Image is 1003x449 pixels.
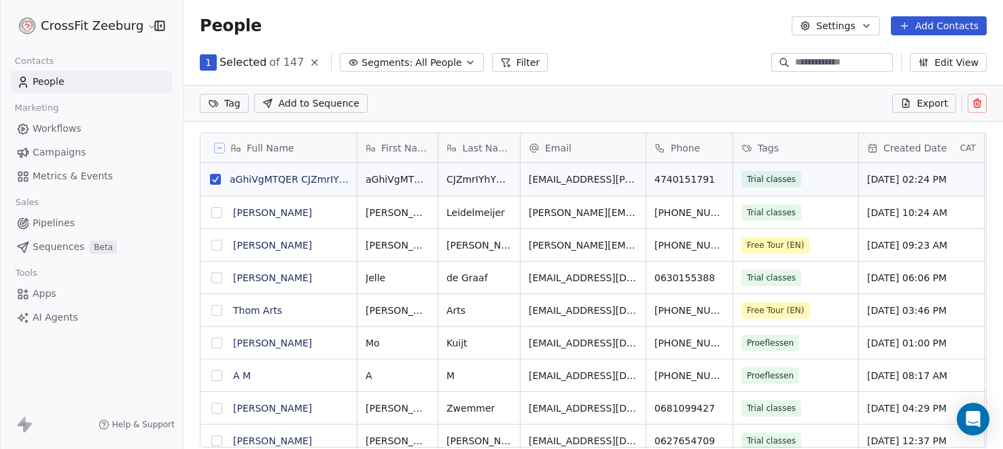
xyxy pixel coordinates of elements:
span: [DATE] 12:37 PM [867,434,976,448]
button: Add Contacts [891,16,987,35]
a: [PERSON_NAME] [233,272,312,283]
span: [EMAIL_ADDRESS][DOMAIN_NAME] [529,304,637,317]
span: Workflows [33,122,82,136]
a: People [11,71,172,93]
span: [EMAIL_ADDRESS][DOMAIN_NAME] [529,434,637,448]
span: [DATE] 09:23 AM [867,238,976,252]
div: Phone [646,133,733,162]
span: CAT [960,143,976,154]
span: Pipelines [33,216,75,230]
span: Contacts [9,51,60,71]
div: Created DateCAT [859,133,984,162]
button: Add to Sequence [254,94,368,113]
span: [PHONE_NUMBER] [654,369,724,382]
span: Kuijt [446,336,512,350]
a: [PERSON_NAME] [233,403,312,414]
span: Tags [758,141,779,155]
span: [EMAIL_ADDRESS][DOMAIN_NAME] [529,271,637,285]
span: [DATE] 10:24 AM [867,206,976,219]
span: Zwemmer [446,401,512,415]
span: People [33,75,65,89]
span: Email [545,141,571,155]
div: First Name [357,133,438,162]
span: aGhiVgMTQER [366,173,429,186]
a: Thom Arts [233,305,282,316]
span: CJZmrIYhYBDTW [446,173,512,186]
span: Arts [446,304,512,317]
span: [PHONE_NUMBER] [654,304,724,317]
span: [EMAIL_ADDRESS][DOMAIN_NAME] [529,369,637,382]
img: logo%20website.jpg [19,18,35,34]
span: [PERSON_NAME][EMAIL_ADDRESS][PERSON_NAME][DOMAIN_NAME] [529,238,637,252]
span: de Graaf [446,271,512,285]
span: [PHONE_NUMBER] [654,336,724,350]
span: Metrics & Events [33,169,113,183]
button: Tag [200,94,249,113]
span: 4740151791 [654,173,724,186]
a: [PERSON_NAME] [233,338,312,348]
span: Help & Support [112,419,175,430]
a: Workflows [11,118,172,140]
span: Selected [219,54,266,71]
span: Leidelmeijer [446,206,512,219]
button: 1 [200,54,217,71]
span: Export [917,96,948,110]
span: [PHONE_NUMBER] [654,206,724,219]
span: Free Tour (EN) [741,237,810,253]
span: [EMAIL_ADDRESS][DOMAIN_NAME] [529,401,637,415]
a: Apps [11,283,172,305]
span: [PERSON_NAME] [366,401,429,415]
span: Jelle [366,271,429,285]
span: Proeflessen [741,367,799,384]
span: All People [415,56,461,70]
button: Export [892,94,956,113]
button: CrossFit Zeeburg [16,14,145,37]
span: Sequences [33,240,84,254]
span: Trial classes [741,204,801,221]
span: Phone [671,141,700,155]
a: [PERSON_NAME] [233,207,312,218]
span: Apps [33,287,56,301]
span: 0681099427 [654,401,724,415]
span: [PERSON_NAME] [366,238,429,252]
span: [DATE] 03:46 PM [867,304,976,317]
span: [DATE] 01:00 PM [867,336,976,350]
button: Settings [792,16,879,35]
span: Last Name [462,141,512,155]
span: 1 [205,56,211,69]
span: Trial classes [741,400,801,416]
span: Full Name [247,141,294,155]
span: [PERSON_NAME] [366,304,429,317]
div: Tags [733,133,858,162]
span: [PERSON_NAME] [446,434,512,448]
a: Help & Support [99,419,175,430]
span: Trial classes [741,270,801,286]
span: CrossFit Zeeburg [41,17,143,35]
span: Marketing [9,98,65,118]
a: Pipelines [11,212,172,234]
span: First Name [381,141,429,155]
span: Mo [366,336,429,350]
span: [EMAIL_ADDRESS][DOMAIN_NAME] [529,336,637,350]
span: Add to Sequence [279,96,359,110]
div: Full Name [200,133,357,162]
span: [DATE] 08:17 AM [867,369,976,382]
div: Open Intercom Messenger [957,403,989,435]
button: Edit View [910,53,987,72]
a: Metrics & Events [11,165,172,187]
span: Campaigns [33,145,86,160]
span: [PERSON_NAME] [366,434,429,448]
span: Tools [10,263,43,283]
span: A [366,369,429,382]
div: Last Name [438,133,520,162]
span: Beta [90,240,117,254]
span: [DATE] 04:29 PM [867,401,976,415]
a: Campaigns [11,141,172,164]
span: AI Agents [33,310,78,325]
span: Tag [224,96,241,110]
a: AI Agents [11,306,172,329]
span: M [446,369,512,382]
span: Proeflessen [741,335,799,351]
span: Trial classes [741,433,801,449]
a: A M [233,370,251,381]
